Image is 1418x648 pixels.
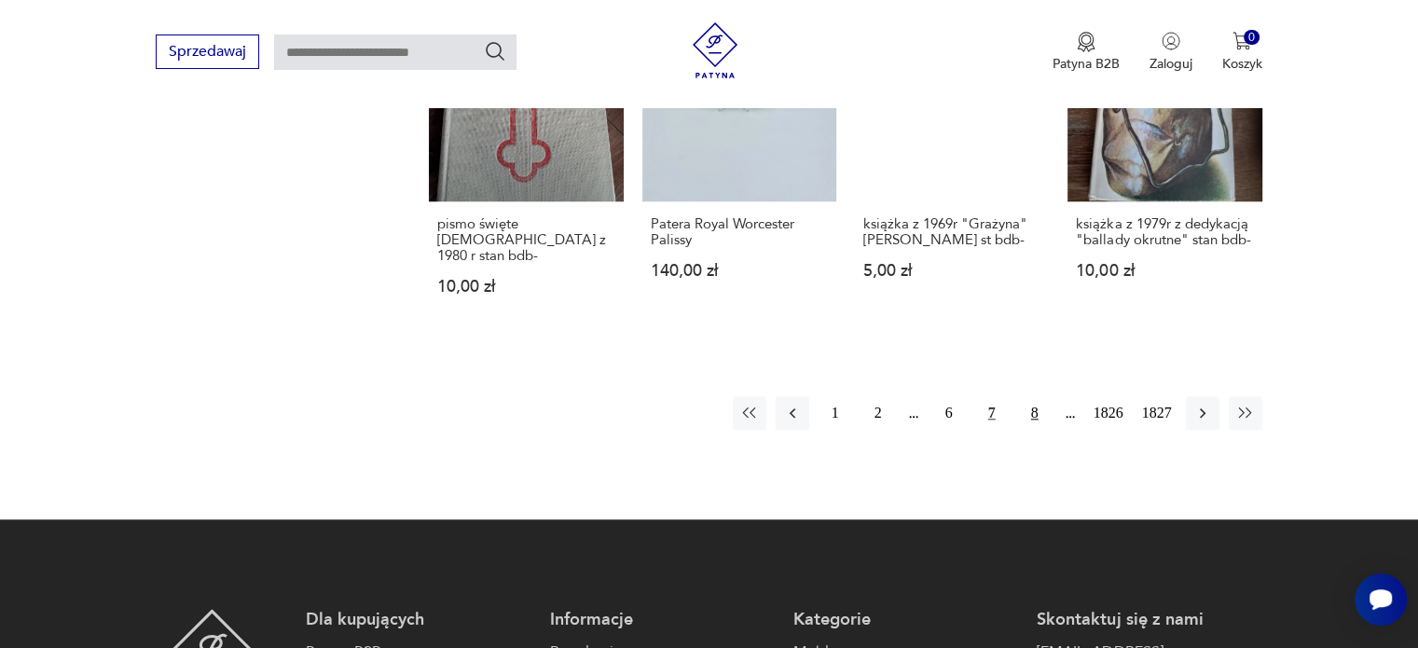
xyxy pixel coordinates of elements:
button: 1 [819,396,852,430]
h3: pismo święte [DEMOGRAPHIC_DATA] z 1980 r stan bdb- [437,216,614,264]
button: Sprzedawaj [156,34,259,69]
button: 0Koszyk [1222,32,1262,73]
p: Patyna B2B [1053,55,1120,73]
p: Skontaktuj się z nami [1037,609,1261,631]
p: Koszyk [1222,55,1262,73]
a: pismo święte nowy testament z 1980 r stan bdb-pismo święte [DEMOGRAPHIC_DATA] z 1980 r stan bdb-1... [429,7,623,331]
button: Szukaj [484,40,506,62]
p: 140,00 zł [651,263,828,279]
img: Ikonka użytkownika [1162,32,1180,50]
a: Sprzedawaj [156,47,259,60]
p: Dla kupujących [306,609,530,631]
a: książka z 1979r z dedykacją "ballady okrutne" stan bdb-książka z 1979r z dedykacją "ballady okrut... [1067,7,1261,331]
div: 0 [1244,30,1260,46]
a: Patera Royal Worcester PalissyPatera Royal Worcester Palissy140,00 zł [642,7,836,331]
button: Patyna B2B [1053,32,1120,73]
h3: Patera Royal Worcester Palissy [651,216,828,248]
iframe: Smartsupp widget button [1355,573,1407,626]
button: Zaloguj [1150,32,1192,73]
button: 6 [932,396,966,430]
button: 1827 [1137,396,1177,430]
h3: książka z 1979r z dedykacją "ballady okrutne" stan bdb- [1076,216,1253,248]
p: 10,00 zł [437,279,614,295]
img: Ikona koszyka [1232,32,1251,50]
p: 5,00 zł [863,263,1040,279]
p: 10,00 zł [1076,263,1253,279]
p: Kategorie [793,609,1018,631]
h3: książka z 1969r "Grażyna" [PERSON_NAME] st bdb- [863,216,1040,248]
img: Ikona medalu [1077,32,1095,52]
p: Zaloguj [1150,55,1192,73]
img: Patyna - sklep z meblami i dekoracjami vintage [687,22,743,78]
p: Informacje [550,609,775,631]
button: 8 [1018,396,1052,430]
a: Ikona medaluPatyna B2B [1053,32,1120,73]
button: 7 [975,396,1009,430]
button: 1826 [1089,396,1128,430]
a: książka z 1969r "Grażyna" Adama Mickiewicza st bdb-książka z 1969r "Grażyna" [PERSON_NAME] st bdb... [855,7,1049,331]
button: 2 [861,396,895,430]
